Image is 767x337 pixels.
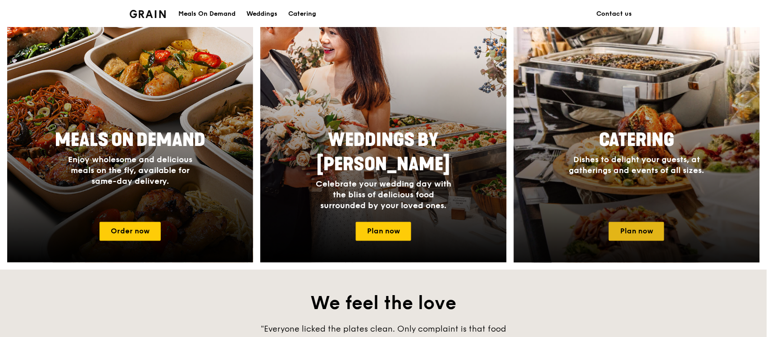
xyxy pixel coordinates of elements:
[316,179,451,211] span: Celebrate your wedding day with the bliss of delicious food surrounded by your loved ones.
[241,0,283,27] a: Weddings
[55,130,205,151] span: Meals On Demand
[246,0,277,27] div: Weddings
[569,155,704,176] span: Dishes to delight your guests, at gatherings and events of all sizes.
[68,155,192,187] span: Enjoy wholesome and delicious meals on the fly, available for same-day delivery.
[178,0,236,27] div: Meals On Demand
[7,0,253,263] a: Meals On DemandEnjoy wholesome and delicious meals on the fly, available for same-day delivery.Or...
[599,130,674,151] span: Catering
[356,222,411,241] a: Plan now
[260,0,506,263] a: Weddings by [PERSON_NAME]Celebrate your wedding day with the bliss of delicious food surrounded b...
[100,222,161,241] a: Order now
[609,222,664,241] a: Plan now
[514,0,760,263] a: CateringDishes to delight your guests, at gatherings and events of all sizes.Plan now
[288,0,316,27] div: Catering
[283,0,322,27] a: Catering
[130,10,166,18] img: Grain
[317,130,450,176] span: Weddings by [PERSON_NAME]
[591,0,638,27] a: Contact us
